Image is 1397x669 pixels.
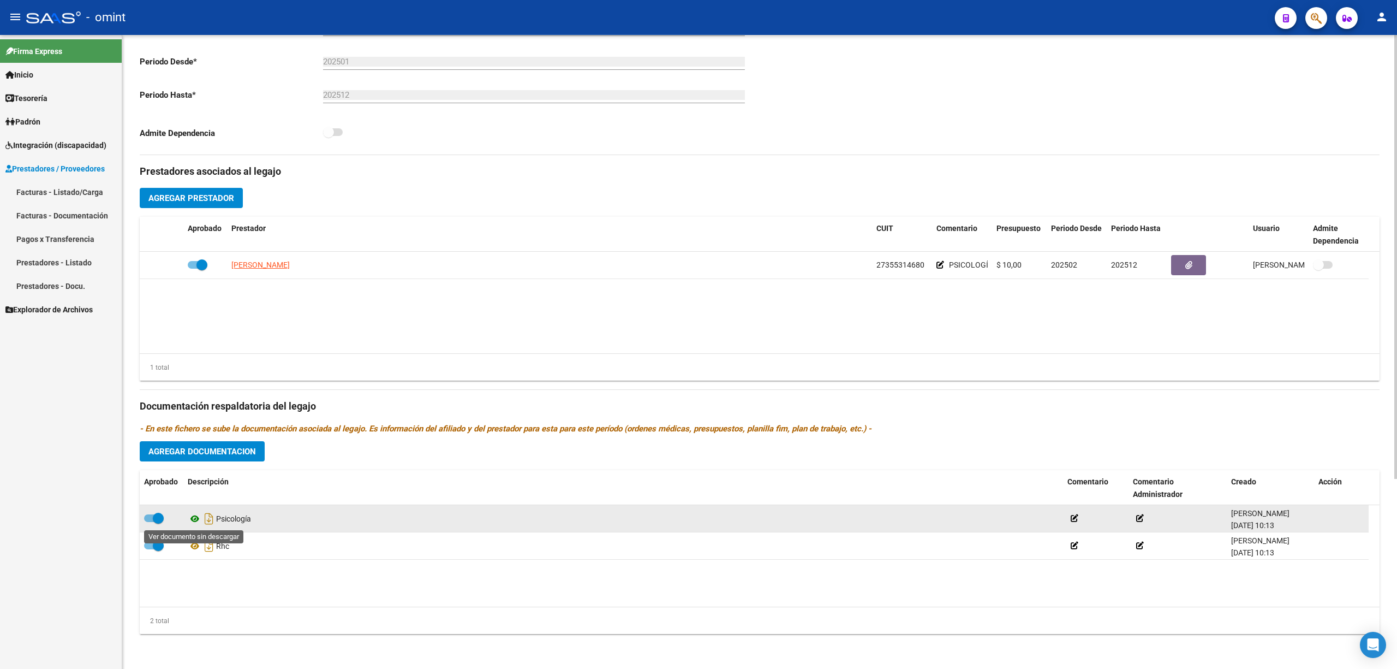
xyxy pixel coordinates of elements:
mat-icon: person [1375,10,1388,23]
span: Firma Express [5,45,62,57]
p: Periodo Hasta [140,89,323,101]
datatable-header-cell: Creado [1227,470,1314,506]
datatable-header-cell: Comentario Administrador [1129,470,1227,506]
span: Agregar Prestador [148,193,234,203]
span: $ 10,00 [996,261,1022,269]
span: [PERSON_NAME] [1231,536,1289,545]
i: - En este fichero se sube la documentación asociada al legajo. Es información del afiliado y del ... [140,424,871,434]
div: Open Intercom Messenger [1360,632,1386,658]
span: Descripción [188,477,229,486]
span: Aprobado [188,224,222,233]
span: Admite Dependencia [1313,224,1359,245]
span: Agregar Documentacion [148,447,256,457]
datatable-header-cell: Periodo Desde [1047,217,1107,253]
h3: Prestadores asociados al legajo [140,164,1380,179]
span: Periodo Desde [1051,224,1102,233]
div: Rhc [188,537,1059,555]
span: Creado [1231,477,1256,486]
datatable-header-cell: Comentario [932,217,992,253]
span: Periodo Hasta [1111,224,1161,233]
datatable-header-cell: Prestador [227,217,872,253]
span: Tesorería [5,92,47,104]
span: Comentario [936,224,977,233]
datatable-header-cell: Usuario [1249,217,1309,253]
span: Prestadores / Proveedores [5,163,105,175]
i: Descargar documento [202,537,216,555]
span: CUIT [876,224,893,233]
span: 202502 [1051,261,1077,269]
datatable-header-cell: Periodo Hasta [1107,217,1167,253]
datatable-header-cell: Descripción [183,470,1063,506]
h3: Documentación respaldatoria del legajo [140,399,1380,414]
p: Periodo Desde [140,56,323,68]
datatable-header-cell: Presupuesto [992,217,1047,253]
span: [PERSON_NAME] [231,261,290,269]
span: [DATE] 10:13 [1231,521,1274,530]
span: Integración (discapacidad) [5,139,106,151]
span: Aprobado [144,477,178,486]
span: - omint [86,5,126,29]
div: 1 total [140,362,169,374]
button: Agregar Prestador [140,188,243,208]
mat-icon: menu [9,10,22,23]
p: Admite Dependencia [140,127,323,139]
button: Agregar Documentacion [140,441,265,461]
span: Explorador de Archivos [5,304,93,316]
span: [PERSON_NAME] [DATE] [1253,261,1339,269]
span: Acción [1318,477,1342,486]
div: Psicología [188,510,1059,528]
datatable-header-cell: Acción [1314,470,1369,506]
span: [DATE] 10:13 [1231,548,1274,557]
i: Descargar documento [202,510,216,528]
span: 202512 [1111,261,1137,269]
span: Prestador [231,224,266,233]
span: Usuario [1253,224,1280,233]
span: [PERSON_NAME] [1231,509,1289,518]
datatable-header-cell: CUIT [872,217,932,253]
datatable-header-cell: Aprobado [183,217,227,253]
span: Padrón [5,116,40,128]
div: 2 total [140,615,169,627]
span: PSICOLOGÍA 12 X MES [949,261,1027,269]
span: Presupuesto [996,224,1041,233]
span: 27355314680 [876,261,924,269]
span: Comentario Administrador [1133,477,1183,499]
datatable-header-cell: Admite Dependencia [1309,217,1369,253]
datatable-header-cell: Aprobado [140,470,183,506]
datatable-header-cell: Comentario [1063,470,1129,506]
span: Inicio [5,69,33,81]
span: Comentario [1067,477,1108,486]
